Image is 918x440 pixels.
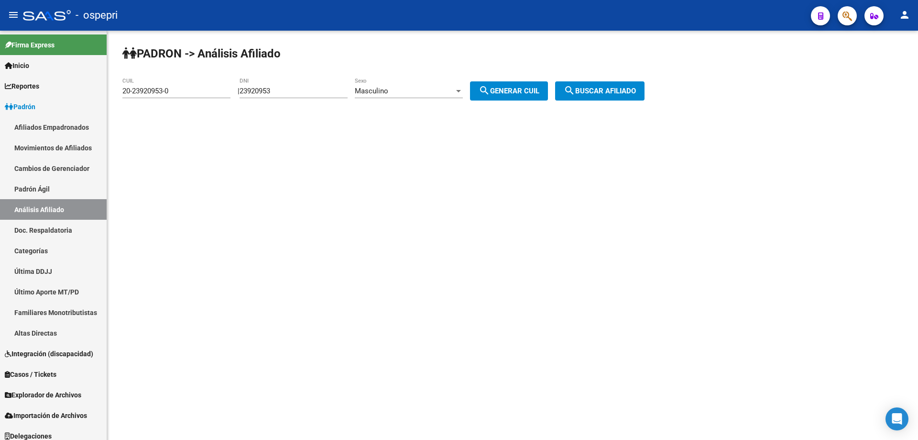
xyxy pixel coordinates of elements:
[885,407,908,430] div: Open Intercom Messenger
[555,81,645,101] button: Buscar afiliado
[5,81,39,91] span: Reportes
[564,85,575,96] mat-icon: search
[899,9,910,21] mat-icon: person
[238,87,555,95] div: |
[479,85,490,96] mat-icon: search
[5,349,93,359] span: Integración (discapacidad)
[122,47,281,60] strong: PADRON -> Análisis Afiliado
[76,5,118,26] span: - ospepri
[5,410,87,421] span: Importación de Archivos
[5,102,35,112] span: Padrón
[470,81,548,101] button: Generar CUIL
[355,87,388,95] span: Masculino
[5,390,81,400] span: Explorador de Archivos
[5,40,55,50] span: Firma Express
[564,87,636,95] span: Buscar afiliado
[479,87,539,95] span: Generar CUIL
[5,369,56,380] span: Casos / Tickets
[8,9,19,21] mat-icon: menu
[5,60,29,71] span: Inicio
